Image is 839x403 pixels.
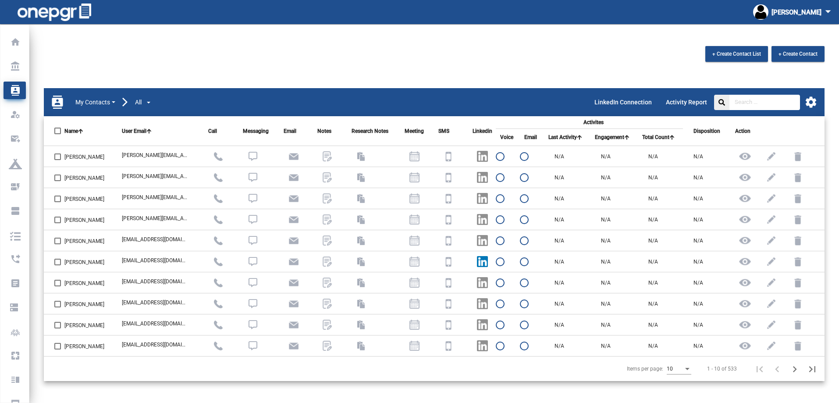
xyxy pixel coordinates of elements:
img: email.png [288,277,299,288]
img: call-answer.png [214,236,223,245]
td: N/A [544,167,590,188]
img: edit.png [761,273,781,292]
span: N/A [693,280,703,286]
img: linkedin.png [477,298,488,309]
span: N/A [693,322,703,328]
button: + Create Contact List [705,46,768,62]
mat-icon: arrow_drop_down [821,5,835,18]
img: meeting.png [409,193,420,204]
img: meeting.png [409,256,420,267]
a: vertical_splitTemplates [4,371,26,389]
td: N/A [544,314,590,335]
img: edit.png [761,294,781,314]
span: [PERSON_NAME] [64,152,104,162]
div: [PERSON_NAME][EMAIL_ADDRESS][PERSON_NAME][DOMAIN_NAME] [122,172,189,180]
img: meeting.png [409,172,420,183]
img: call-answer.png [214,173,223,182]
a: dns_roundedTask Console [4,299,26,316]
span: + Create Contact [779,51,818,57]
a: Team Pages [4,323,26,340]
td: N/A [544,335,590,357]
span: [PERSON_NAME] [64,236,104,246]
img: view.png [735,168,755,187]
img: view.png [735,294,755,314]
span: All [135,98,142,107]
img: edit.png [761,210,781,229]
span: + Create Contact List [712,51,761,57]
span: N/A [693,175,703,181]
a: account_balanceAccounts [4,57,26,75]
span: N/A [693,343,703,349]
img: edit.png [761,189,781,208]
p: Calling Session [9,253,17,266]
img: edit.png [761,252,781,271]
img: delete.png [788,231,807,250]
button: Last page [803,360,821,378]
img: linkedin.png [477,193,488,204]
div: [PERSON_NAME][EMAIL_ADDRESS][PERSON_NAME][DOMAIN_NAME] [122,151,189,159]
div: 1 - 10 of 533 [707,365,737,373]
img: linkedin.png [477,256,488,267]
img: view.png [735,336,755,356]
img: notes.png [322,235,333,246]
td: N/A [544,272,590,293]
img: linkedin.png [477,340,488,351]
img: notes.png [322,319,333,330]
img: meeting.png [409,340,420,351]
th: Engagement [590,129,638,146]
img: notes.png [322,151,333,162]
img: meeting.png [409,235,420,246]
th: SMS [428,116,462,146]
img: delete.png [788,315,807,335]
a: homeHome [4,33,26,51]
span: N/A [693,196,703,202]
img: sms.png [443,151,454,162]
img: delete.png [788,336,807,356]
span: N/A [693,217,703,223]
i: dns_rounded [9,302,22,313]
th: Call [198,116,232,146]
button: My Contacts [75,97,116,107]
img: delete.png [788,146,807,166]
span: Name [64,126,83,136]
img: notes.png [322,214,333,225]
img: email.png [288,256,299,267]
th: Linkedin [462,116,496,146]
img: sms.png [443,298,454,309]
div: [PERSON_NAME][EMAIL_ADDRESS][PERSON_NAME][DOMAIN_NAME] [122,193,189,201]
img: linkedin.png [477,277,488,288]
img: edit.png [761,315,781,335]
p: My Contacts [9,84,17,97]
img: view.png [735,252,755,271]
a: manage_accountsManagement Console [4,106,26,123]
img: notes.png [322,340,333,351]
div: Items per page: [627,365,663,373]
img: call-answer.png [214,215,223,224]
span: [PERSON_NAME] [64,341,104,352]
a: contactsMy Contacts [4,82,26,99]
p: AI Campaign [9,156,17,169]
th: Messaging [232,116,273,146]
th: Notes [307,116,341,146]
img: notes.png [322,298,333,309]
span: [PERSON_NAME] [64,278,104,289]
td: N/A [544,251,590,272]
p: LinkedIn Connection [594,95,652,109]
th: Action [725,116,824,146]
img: sms.png [443,256,454,267]
p: Templates [9,373,17,386]
th: Total Count [638,129,683,146]
span: [PERSON_NAME] [64,173,104,183]
p: Management Console [9,108,17,121]
span: N/A [693,301,703,307]
span: N/A [693,259,703,265]
img: meeting.png [409,214,420,225]
p: Accounts [9,60,17,73]
div: [EMAIL_ADDRESS][DOMAIN_NAME] [122,299,189,307]
img: linkedin.png [477,172,488,183]
img: linkedin.png [477,319,488,330]
img: sms.png [443,235,454,246]
img: linkedin.png [477,214,488,225]
img: edit.png [761,168,781,187]
p: Broadcast messaging [9,132,17,145]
